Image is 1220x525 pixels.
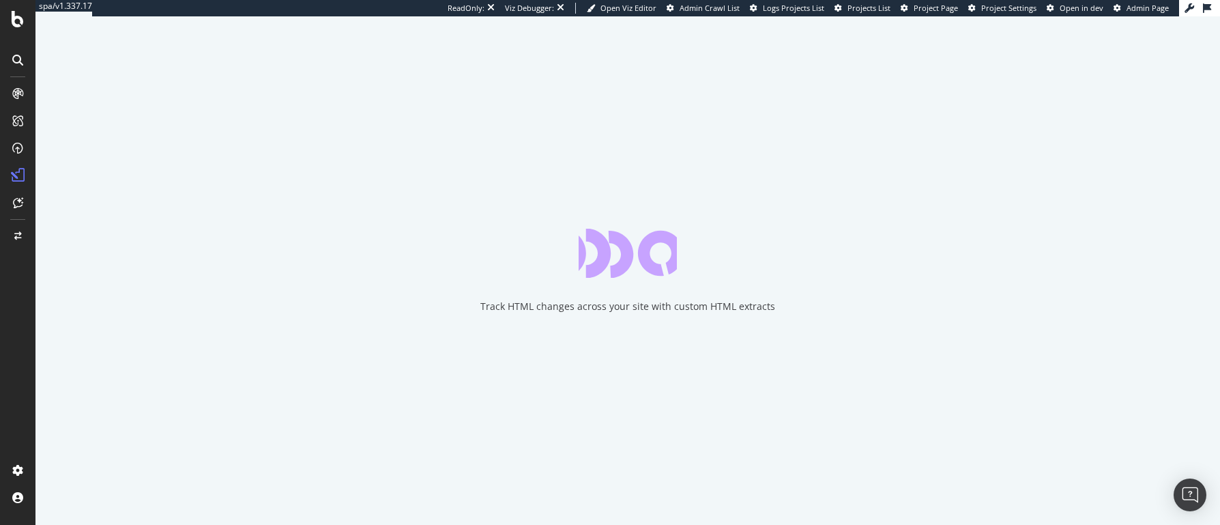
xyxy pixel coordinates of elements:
[981,3,1036,13] span: Project Settings
[1127,3,1169,13] span: Admin Page
[448,3,484,14] div: ReadOnly:
[1060,3,1103,13] span: Open in dev
[1114,3,1169,14] a: Admin Page
[968,3,1036,14] a: Project Settings
[847,3,890,13] span: Projects List
[600,3,656,13] span: Open Viz Editor
[579,229,677,278] div: animation
[834,3,890,14] a: Projects List
[505,3,554,14] div: Viz Debugger:
[914,3,958,13] span: Project Page
[680,3,740,13] span: Admin Crawl List
[1047,3,1103,14] a: Open in dev
[901,3,958,14] a: Project Page
[667,3,740,14] a: Admin Crawl List
[750,3,824,14] a: Logs Projects List
[763,3,824,13] span: Logs Projects List
[480,300,775,313] div: Track HTML changes across your site with custom HTML extracts
[587,3,656,14] a: Open Viz Editor
[1174,479,1206,511] div: Open Intercom Messenger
